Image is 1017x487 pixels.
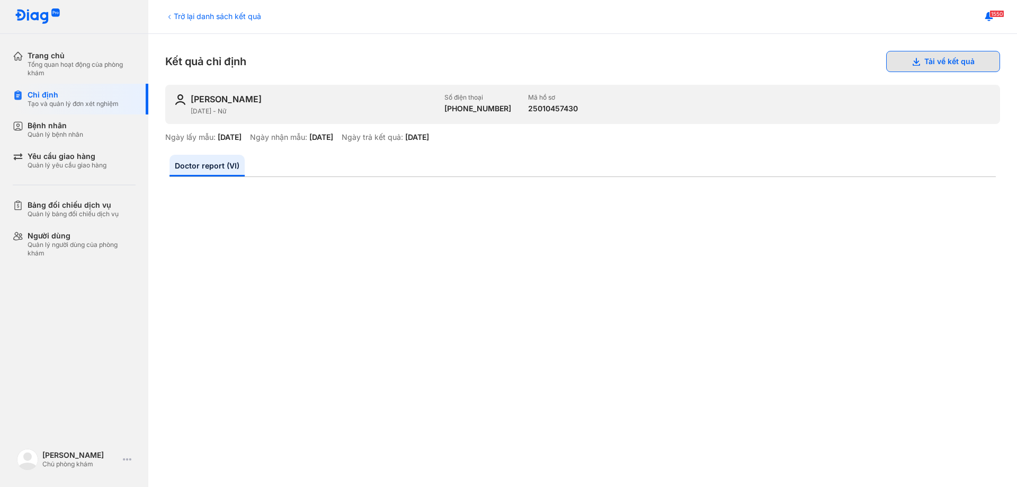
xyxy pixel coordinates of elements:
div: Yêu cầu giao hàng [28,152,106,161]
div: [PERSON_NAME] [42,450,119,460]
span: 1550 [989,10,1004,17]
div: [PERSON_NAME] [191,93,262,105]
div: Ngày nhận mẫu: [250,132,307,142]
div: Chủ phòng khám [42,460,119,468]
div: [DATE] [405,132,429,142]
img: logo [17,449,38,470]
div: Trang chủ [28,51,136,60]
a: Doctor report (VI) [169,155,245,176]
div: [DATE] [218,132,242,142]
div: [DATE] - Nữ [191,107,436,116]
div: Tạo và quản lý đơn xét nghiệm [28,100,119,108]
img: user-icon [174,93,186,106]
div: Người dùng [28,231,136,241]
div: [DATE] [309,132,333,142]
div: Số điện thoại [444,93,511,102]
div: Bệnh nhân [28,121,83,130]
div: Ngày lấy mẫu: [165,132,216,142]
div: Quản lý bảng đối chiếu dịch vụ [28,210,119,218]
button: Tải về kết quả [886,51,1000,72]
div: Chỉ định [28,90,119,100]
div: Mã hồ sơ [528,93,578,102]
div: Bảng đối chiếu dịch vụ [28,200,119,210]
div: Ngày trả kết quả: [342,132,403,142]
div: Quản lý người dùng của phòng khám [28,241,136,258]
div: Quản lý bệnh nhân [28,130,83,139]
div: Quản lý yêu cầu giao hàng [28,161,106,170]
div: Trở lại danh sách kết quả [165,11,261,22]
div: 25010457430 [528,104,578,113]
div: [PHONE_NUMBER] [444,104,511,113]
img: logo [15,8,60,25]
div: Tổng quan hoạt động của phòng khám [28,60,136,77]
div: Kết quả chỉ định [165,51,1000,72]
